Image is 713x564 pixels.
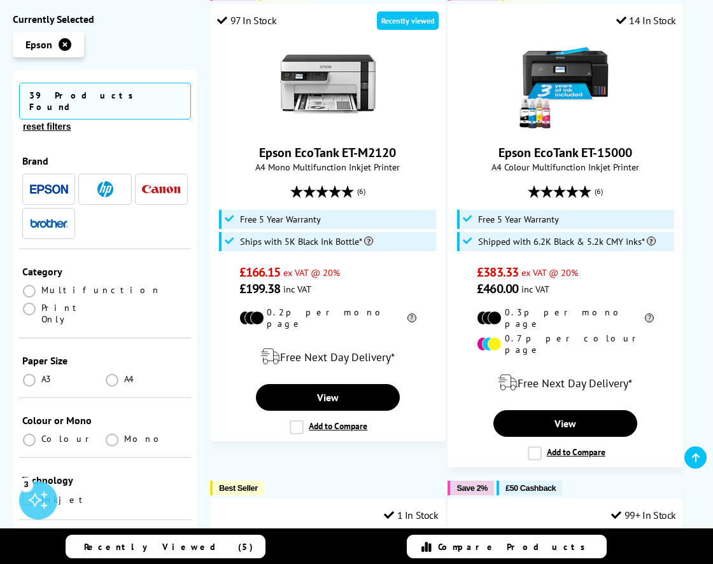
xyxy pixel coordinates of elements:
div: Paper Size [22,354,188,367]
span: ex VAT @ 20% [283,266,340,279]
a: Recently Viewed (5) [66,535,265,558]
button: HP [82,181,128,198]
span: Free 5 Year Warranty [240,214,321,224]
button: reset filters [19,121,74,132]
span: 39 Products Found [19,83,191,120]
a: Epson EcoTank ET-15000 [518,121,613,134]
span: Compare Products [438,541,592,553]
div: 14 In Stock [616,14,676,27]
span: Multifunction [41,284,161,296]
span: Free 5 Year Warranty [478,214,559,224]
img: Epson EcoTank ET-15000 [518,36,613,132]
div: 99+ In Stock [611,509,676,521]
span: Recently Viewed (5) [84,541,253,553]
a: View [256,384,400,411]
img: Brother [30,219,68,228]
button: Canon [138,181,184,198]
label: Add to Compare [290,420,367,434]
div: Recently viewed [377,11,439,30]
span: A4 Colour Multifunction Inkjet Printer [455,161,676,173]
div: 1 In Stock [384,509,439,521]
span: ex VAT @ 20% [521,266,578,279]
div: Category [22,265,188,278]
span: Print Only [41,302,105,325]
a: Epson EcoTank ET-15000 [498,144,632,161]
button: Epson [26,181,72,198]
li: 0.3p per mono page [477,306,654,329]
span: Shipped with 6.2K Black & 5.2k CMY Inks* [478,237,656,247]
span: inc VAT [521,283,549,295]
span: Best Seller [219,483,258,493]
span: £383.33 [477,264,518,280]
li: 0.2p per mono page [239,306,416,329]
div: modal_delivery [455,365,676,401]
button: Brother [26,215,72,232]
span: (6) [357,179,365,203]
a: Epson EcoTank ET-M2120 [259,144,396,161]
span: Save 2% [456,483,487,493]
img: HP [97,181,113,197]
span: Inkjet [41,493,88,507]
div: Currently Selected [13,13,197,25]
div: modal_delivery [217,339,439,375]
span: inc VAT [283,283,311,295]
span: Ships with 5K Black Ink Bottle* [240,237,373,247]
span: Colour [41,433,94,444]
span: A3 [41,373,53,385]
a: Compare Products [407,535,607,558]
button: £50 Cashback [497,481,562,495]
span: £199.38 [239,280,281,297]
div: Colour or Mono [22,414,188,427]
span: Mono [124,433,166,444]
li: 0.7p per colour page [477,333,654,355]
div: Brand [22,155,188,167]
span: A4 [124,373,136,385]
label: Add to Compare [528,446,605,460]
a: Epson EcoTank ET-M2120 [280,121,376,134]
div: 3 [19,477,33,491]
button: Best Seller [210,481,264,495]
span: A4 Mono Multifunction Inkjet Printer [217,161,439,173]
button: Save 2% [448,481,493,495]
img: Epson EcoTank ET-M2120 [280,36,376,132]
div: 97 In Stock [217,14,276,27]
span: (6) [595,179,603,203]
span: £50 Cashback [505,483,556,493]
div: Technology [22,474,188,486]
a: View [493,410,637,437]
img: Canon [142,185,180,193]
img: Epson [30,184,68,194]
span: £166.15 [239,264,281,280]
span: Epson [25,38,52,51]
span: £460.00 [477,280,518,297]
